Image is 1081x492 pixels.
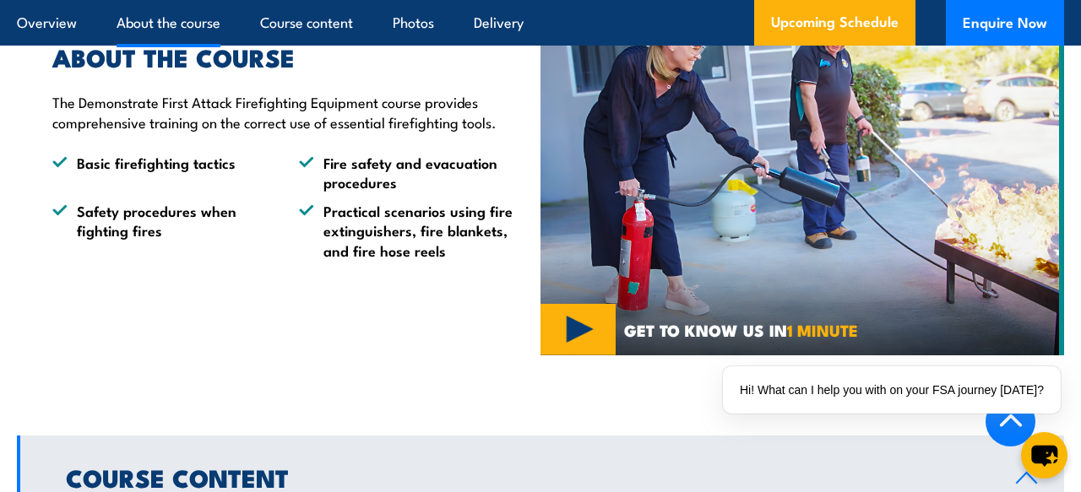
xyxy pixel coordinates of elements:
strong: 1 MINUTE [787,317,858,342]
button: chat-button [1021,432,1067,478]
li: Safety procedures when fighting fires [52,201,269,260]
li: Fire safety and evacuation procedures [299,153,515,192]
div: Hi! What can I help you with on your FSA journey [DATE]? [723,366,1061,414]
p: The Demonstrate First Attack Firefighting Equipment course provides comprehensive training on the... [52,92,515,132]
li: Basic firefighting tactics [52,153,269,192]
span: GET TO KNOW US IN [624,322,858,338]
li: Practical scenarios using fire extinguishers, fire blankets, and fire hose reels [299,201,515,260]
h2: ABOUT THE COURSE [52,46,515,68]
h2: Course Content [66,466,989,488]
img: Fire Safety Training [540,3,1064,355]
